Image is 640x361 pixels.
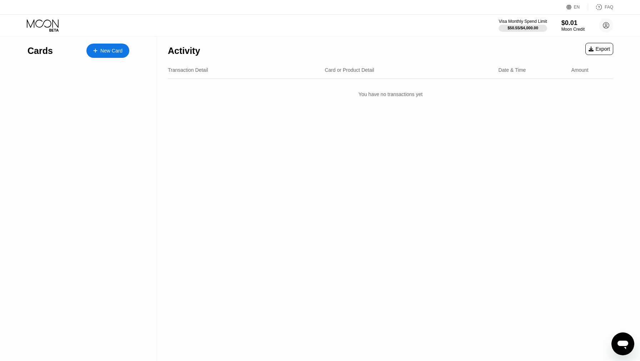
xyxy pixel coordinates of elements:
[611,332,634,355] iframe: Button to launch messaging window
[168,84,613,104] div: You have no transactions yet
[561,19,585,27] div: $0.01
[168,46,200,56] div: Activity
[561,27,585,32] div: Moon Credit
[325,67,374,73] div: Card or Product Detail
[605,5,613,10] div: FAQ
[588,4,613,11] div: FAQ
[507,26,538,30] div: $50.55 / $4,000.00
[574,5,580,10] div: EN
[566,4,588,11] div: EN
[168,67,208,73] div: Transaction Detail
[585,43,613,55] div: Export
[86,44,129,58] div: New Card
[100,48,122,54] div: New Card
[27,46,53,56] div: Cards
[499,19,547,24] div: Visa Monthly Spend Limit
[498,67,526,73] div: Date & Time
[499,19,547,32] div: Visa Monthly Spend Limit$50.55/$4,000.00
[561,19,585,32] div: $0.01Moon Credit
[571,67,588,73] div: Amount
[589,46,610,52] div: Export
